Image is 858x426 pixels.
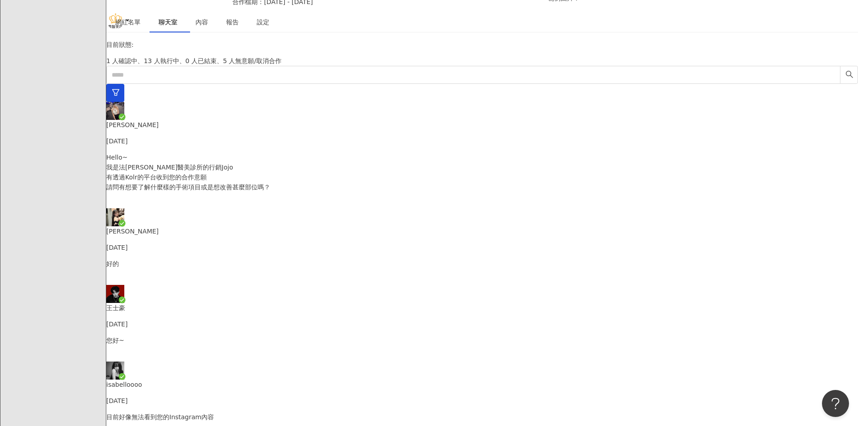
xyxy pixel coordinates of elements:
[226,17,239,27] div: 報告
[106,152,858,192] p: Hello~ 我是法[PERSON_NAME]醫美診所的行銷Jojo 有透過Kolr的平台收到您的合作意願 請問有想要了解什麼樣的手術項目或是想改善甚麼部位嗎？
[106,120,858,130] p: [PERSON_NAME]
[106,362,124,380] img: KOL Avatar
[822,390,849,417] iframe: Help Scout Beacon - Open
[106,208,124,226] img: KOL Avatar
[106,136,858,146] p: [DATE]
[106,226,858,236] p: [PERSON_NAME]
[106,380,858,389] p: isabelloooo
[159,19,177,25] span: 聊天室
[845,70,853,78] span: search
[106,57,281,64] span: 1 人確認中、13 人執行中、0 人已結束、5 人無意願/取消合作
[106,259,858,269] p: 好的
[112,88,120,96] span: filter
[115,17,141,27] div: 網紅名單
[106,243,858,252] p: [DATE]
[106,396,858,406] p: [DATE]
[257,17,269,27] div: 設定
[106,412,858,422] p: 目前好像無法看到您的Instagram內容
[106,319,858,329] p: [DATE]
[106,102,124,120] img: KOL Avatar
[195,17,208,27] div: 內容
[106,285,124,303] img: KOL Avatar
[106,40,858,50] p: 目前狀態 :
[106,335,858,345] p: 您好~
[106,303,858,313] p: 王士豪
